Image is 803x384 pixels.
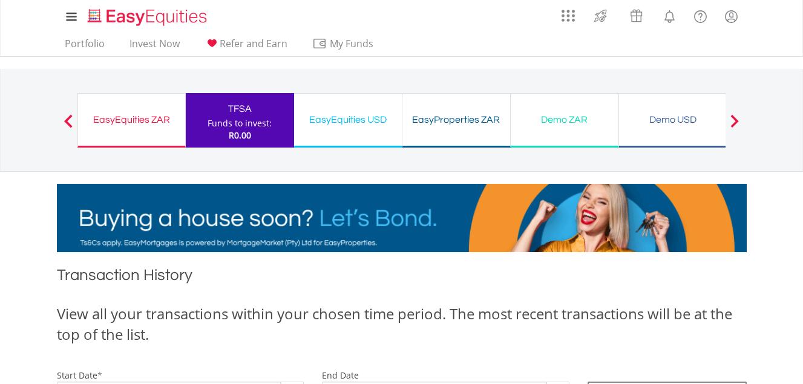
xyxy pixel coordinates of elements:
[60,37,110,56] a: Portfolio
[410,111,503,128] div: EasyProperties ZAR
[591,6,611,25] img: thrive-v2.svg
[208,117,272,129] div: Funds to invest:
[518,111,611,128] div: Demo ZAR
[723,120,747,132] button: Next
[322,369,359,381] label: end date
[193,100,287,117] div: TFSA
[626,6,646,25] img: vouchers-v2.svg
[57,184,747,252] img: EasyMortage Promotion Banner
[57,264,747,291] h1: Transaction History
[83,3,212,27] a: Home page
[56,120,80,132] button: Previous
[654,3,685,27] a: Notifications
[301,111,395,128] div: EasyEquities USD
[685,3,716,27] a: FAQ's and Support
[125,37,185,56] a: Invest Now
[85,7,212,27] img: EasyEquities_Logo.png
[626,111,719,128] div: Demo USD
[57,369,97,381] label: start date
[554,3,583,22] a: AppsGrid
[618,3,654,25] a: Vouchers
[85,111,178,128] div: EasyEquities ZAR
[229,129,251,141] span: R0.00
[57,304,747,345] div: View all your transactions within your chosen time period. The most recent transactions will be a...
[200,37,292,56] a: Refer and Earn
[220,37,287,50] span: Refer and Earn
[312,36,392,51] span: My Funds
[562,9,575,22] img: grid-menu-icon.svg
[716,3,747,30] a: My Profile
